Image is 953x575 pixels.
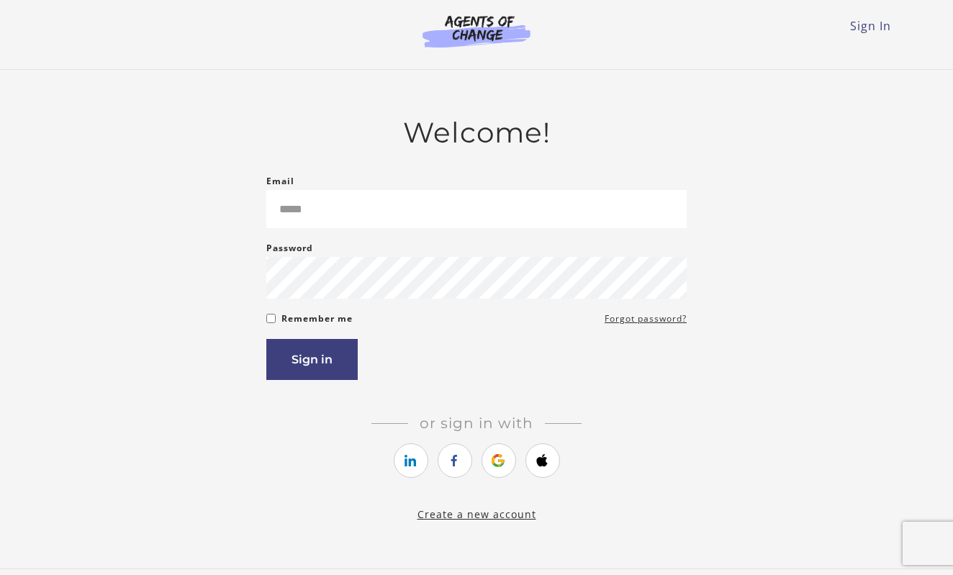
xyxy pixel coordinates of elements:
a: https://courses.thinkific.com/users/auth/apple?ss%5Breferral%5D=&ss%5Buser_return_to%5D=&ss%5Bvis... [525,443,560,478]
label: Email [266,173,294,190]
h2: Welcome! [266,116,687,150]
span: Or sign in with [408,415,545,432]
label: Remember me [281,310,353,327]
a: https://courses.thinkific.com/users/auth/linkedin?ss%5Breferral%5D=&ss%5Buser_return_to%5D=&ss%5B... [394,443,428,478]
img: Agents of Change Logo [407,14,546,47]
a: Create a new account [417,507,536,521]
a: Forgot password? [605,310,687,327]
button: Sign in [266,339,358,380]
a: https://courses.thinkific.com/users/auth/facebook?ss%5Breferral%5D=&ss%5Buser_return_to%5D=&ss%5B... [438,443,472,478]
label: Password [266,240,313,257]
a: Sign In [850,18,891,34]
a: https://courses.thinkific.com/users/auth/google?ss%5Breferral%5D=&ss%5Buser_return_to%5D=&ss%5Bvi... [482,443,516,478]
